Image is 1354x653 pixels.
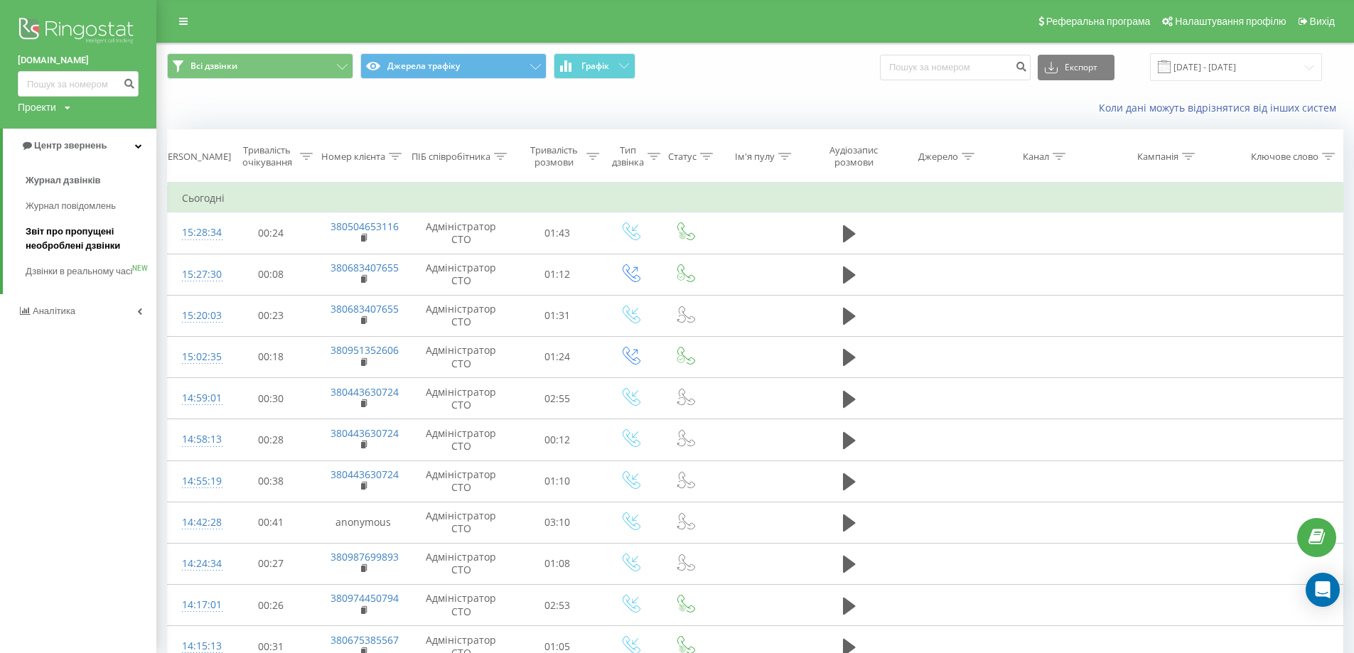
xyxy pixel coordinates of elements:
[1046,16,1151,27] span: Реферальна програма
[1251,151,1318,163] div: Ключове слово
[18,53,139,68] a: [DOMAIN_NAME]
[512,502,603,543] td: 03:10
[316,502,411,543] td: anonymous
[880,55,1031,80] input: Пошук за номером
[167,53,353,79] button: Всі дзвінки
[1038,55,1114,80] button: Експорт
[182,384,211,412] div: 14:59:01
[26,259,156,284] a: Дзвінки в реальному часіNEW
[410,378,512,419] td: Адміністратор СТО
[331,550,399,563] a: 380987699893
[225,460,316,502] td: 00:38
[1099,101,1343,114] a: Коли дані можуть відрізнятися вiд інших систем
[1023,151,1049,163] div: Канал
[33,306,75,316] span: Аналiтика
[182,302,211,330] div: 15:20:03
[512,295,603,336] td: 01:31
[410,543,512,584] td: Адміністратор СТО
[331,220,399,233] a: 380504653116
[34,140,107,151] span: Центр звернень
[238,144,296,168] div: Тривалість очікування
[331,591,399,605] a: 380974450794
[918,151,958,163] div: Джерело
[410,295,512,336] td: Адміністратор СТО
[512,378,603,419] td: 02:55
[512,419,603,460] td: 00:12
[360,53,547,79] button: Джерела трафіку
[182,509,211,536] div: 14:42:28
[1310,16,1335,27] span: Вихід
[321,151,385,163] div: Номер клієнта
[225,254,316,295] td: 00:08
[512,212,603,254] td: 01:43
[410,336,512,377] td: Адміністратор СТО
[190,60,237,72] span: Всі дзвінки
[512,460,603,502] td: 01:10
[512,254,603,295] td: 01:12
[182,426,211,453] div: 14:58:13
[159,151,231,163] div: [PERSON_NAME]
[182,550,211,578] div: 14:24:34
[225,502,316,543] td: 00:41
[225,378,316,419] td: 00:30
[512,543,603,584] td: 01:08
[668,151,697,163] div: Статус
[525,144,583,168] div: Тривалість розмови
[26,193,156,219] a: Журнал повідомлень
[410,585,512,626] td: Адміністратор СТО
[182,591,211,619] div: 14:17:01
[331,261,399,274] a: 380683407655
[26,199,116,213] span: Журнал повідомлень
[168,184,1343,212] td: Сьогодні
[819,144,890,168] div: Аудіозапис розмови
[512,585,603,626] td: 02:53
[18,14,139,50] img: Ringostat logo
[225,295,316,336] td: 00:23
[225,419,316,460] td: 00:28
[331,426,399,440] a: 380443630724
[735,151,775,163] div: Ім'я пулу
[412,151,490,163] div: ПІБ співробітника
[331,343,399,357] a: 380951352606
[26,219,156,259] a: Звіт про пропущені необроблені дзвінки
[410,502,512,543] td: Адміністратор СТО
[1137,151,1178,163] div: Кампанія
[612,144,644,168] div: Тип дзвінка
[581,61,609,71] span: Графік
[225,543,316,584] td: 00:27
[18,71,139,97] input: Пошук за номером
[1175,16,1286,27] span: Налаштування профілю
[331,468,399,481] a: 380443630724
[182,261,211,288] div: 15:27:30
[410,254,512,295] td: Адміністратор СТО
[26,168,156,193] a: Журнал дзвінків
[512,336,603,377] td: 01:24
[182,468,211,495] div: 14:55:19
[331,385,399,399] a: 380443630724
[225,212,316,254] td: 00:24
[182,343,211,371] div: 15:02:35
[3,129,156,163] a: Центр звернень
[225,336,316,377] td: 00:18
[26,264,132,279] span: Дзвінки в реальному часі
[410,460,512,502] td: Адміністратор СТО
[26,173,101,188] span: Журнал дзвінків
[331,633,399,647] a: 380675385567
[331,302,399,315] a: 380683407655
[26,225,149,253] span: Звіт про пропущені необроблені дзвінки
[182,219,211,247] div: 15:28:34
[18,100,56,114] div: Проекти
[410,212,512,254] td: Адміністратор СТО
[1306,573,1340,607] div: Open Intercom Messenger
[410,419,512,460] td: Адміністратор СТО
[225,585,316,626] td: 00:26
[554,53,635,79] button: Графік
